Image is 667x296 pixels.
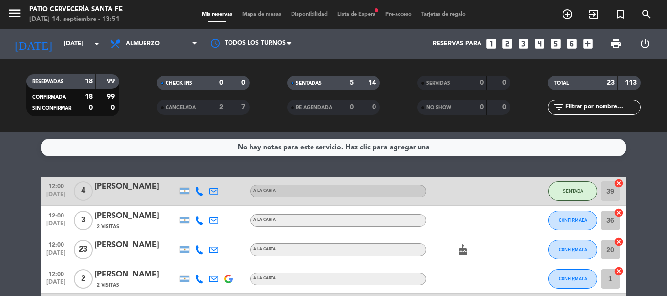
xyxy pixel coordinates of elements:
span: Mapa de mesas [237,12,286,17]
strong: 23 [607,79,615,86]
span: A LA CARTA [253,189,276,193]
i: power_settings_new [639,38,651,50]
strong: 99 [107,78,117,85]
strong: 7 [241,104,247,111]
img: google-logo.png [224,275,233,283]
i: looks_6 [565,38,578,50]
span: A LA CARTA [253,276,276,280]
span: RE AGENDADA [296,105,332,110]
span: Mis reservas [197,12,237,17]
span: SENTADAS [296,81,322,86]
span: fiber_manual_record [374,7,379,13]
input: Filtrar por nombre... [564,102,640,113]
strong: 18 [85,78,93,85]
button: CONFIRMADA [548,211,597,230]
span: 2 Visitas [97,281,119,289]
i: cancel [614,266,624,276]
span: 12:00 [44,180,68,191]
i: menu [7,6,22,20]
i: looks_3 [517,38,530,50]
strong: 0 [89,104,93,111]
span: 2 [74,269,93,289]
span: SERVIDAS [426,81,450,86]
span: 23 [74,240,93,259]
i: cancel [614,237,624,247]
i: looks_5 [549,38,562,50]
span: [DATE] [44,250,68,261]
span: NO SHOW [426,105,451,110]
span: CONFIRMADA [559,217,587,223]
span: SENTADA [563,188,583,194]
i: filter_list [553,101,564,113]
span: CONFIRMADA [32,95,66,99]
i: looks_two [501,38,514,50]
span: [DATE] [44,191,68,202]
strong: 0 [372,104,378,111]
button: CONFIRMADA [548,240,597,259]
div: No hay notas para este servicio. Haz clic para agregar una [238,142,430,153]
i: cancel [614,208,624,217]
strong: 0 [219,79,223,86]
strong: 113 [625,79,639,86]
span: Tarjetas de regalo [417,12,471,17]
span: TOTAL [554,81,569,86]
strong: 2 [219,104,223,111]
span: CONFIRMADA [559,276,587,281]
strong: 0 [111,104,117,111]
span: CANCELADA [166,105,196,110]
strong: 18 [85,93,93,100]
div: [PERSON_NAME] [94,180,177,193]
i: cake [457,244,469,256]
i: arrow_drop_down [91,38,103,50]
span: 4 [74,181,93,201]
span: Pre-acceso [380,12,417,17]
i: looks_one [485,38,498,50]
div: LOG OUT [630,29,660,59]
span: 3 [74,211,93,230]
div: [PERSON_NAME] [94,239,177,252]
strong: 0 [480,104,484,111]
span: Almuerzo [126,40,160,47]
span: A LA CARTA [253,247,276,251]
button: SENTADA [548,181,597,201]
strong: 99 [107,93,117,100]
i: cancel [614,178,624,188]
strong: 0 [350,104,354,111]
span: 12:00 [44,209,68,220]
strong: 0 [241,79,247,86]
strong: 0 [502,79,508,86]
strong: 0 [480,79,484,86]
i: turned_in_not [614,8,626,20]
i: looks_4 [533,38,546,50]
span: CHECK INS [166,81,192,86]
span: 12:00 [44,268,68,279]
div: Patio Cervecería Santa Fe [29,5,123,15]
span: [DATE] [44,279,68,290]
span: print [610,38,622,50]
i: [DATE] [7,33,59,55]
span: Lista de Espera [333,12,380,17]
span: Reservas para [433,40,481,47]
span: 2 Visitas [97,223,119,231]
i: search [641,8,652,20]
span: SIN CONFIRMAR [32,106,71,111]
div: [PERSON_NAME] [94,210,177,222]
i: add_circle_outline [562,8,573,20]
span: [DATE] [44,220,68,232]
strong: 5 [350,79,354,86]
span: Disponibilidad [286,12,333,17]
i: exit_to_app [588,8,600,20]
span: A LA CARTA [253,218,276,222]
i: add_box [582,38,594,50]
div: [DATE] 14. septiembre - 13:51 [29,15,123,24]
button: menu [7,6,22,24]
strong: 0 [502,104,508,111]
div: [PERSON_NAME] [94,268,177,281]
span: 12:00 [44,238,68,250]
strong: 14 [368,79,378,86]
span: CONFIRMADA [559,247,587,252]
button: CONFIRMADA [548,269,597,289]
span: RESERVADAS [32,79,63,84]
